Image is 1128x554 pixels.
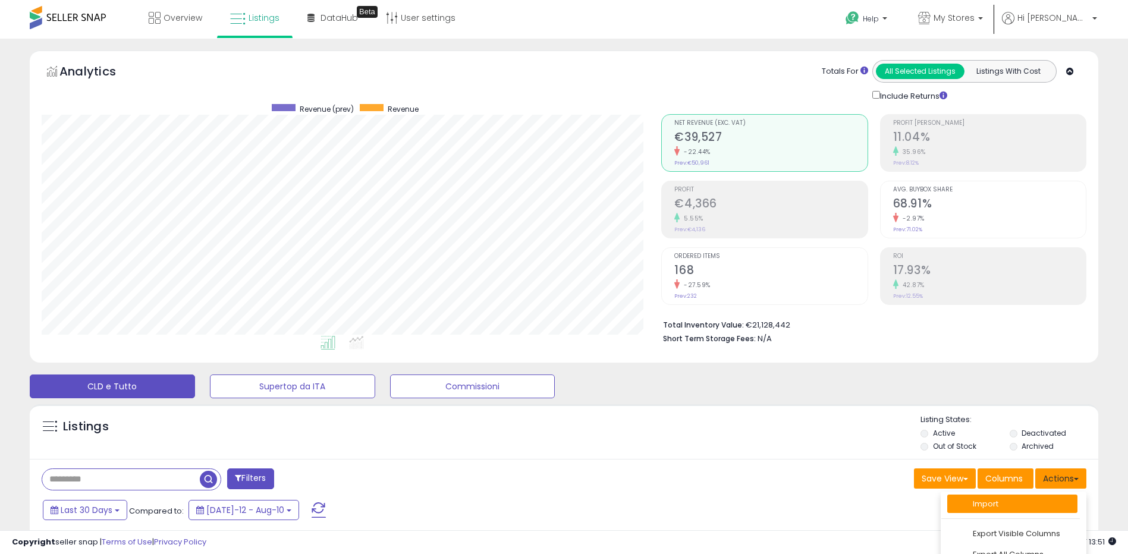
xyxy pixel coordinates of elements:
[188,500,299,520] button: [DATE]-12 - Aug-10
[12,536,55,547] strong: Copyright
[920,414,1098,426] p: Listing States:
[863,14,879,24] span: Help
[164,12,202,24] span: Overview
[388,104,419,114] span: Revenue
[893,197,1086,213] h2: 68.91%
[836,2,899,39] a: Help
[1022,441,1054,451] label: Archived
[30,374,195,398] button: CLD e Tutto
[934,12,975,24] span: My Stores
[102,536,152,547] a: Terms of Use
[893,253,1086,260] span: ROI
[390,374,555,398] button: Commissioni
[249,12,279,24] span: Listings
[154,536,206,547] a: Privacy Policy
[914,468,976,489] button: Save View
[321,12,358,24] span: DataHub
[898,214,925,223] small: -2.97%
[61,504,112,516] span: Last 30 Days
[674,292,697,300] small: Prev: 232
[674,197,867,213] h2: €4,366
[12,537,206,548] div: seller snap | |
[898,147,926,156] small: 35.96%
[876,64,964,79] button: All Selected Listings
[674,187,867,193] span: Profit
[845,11,860,26] i: Get Help
[933,441,976,451] label: Out of Stock
[680,281,711,289] small: -27.59%
[985,473,1023,484] span: Columns
[933,428,955,438] label: Active
[893,187,1086,193] span: Avg. Buybox Share
[758,333,772,344] span: N/A
[63,418,109,435] h5: Listings
[357,6,378,18] div: Tooltip anchor
[43,500,127,520] button: Last 30 Days
[898,281,925,289] small: 42.87%
[663,320,744,330] b: Total Inventory Value:
[300,104,354,114] span: Revenue (prev)
[663,333,756,344] b: Short Term Storage Fees:
[674,159,709,166] small: Prev: €50,961
[1022,428,1066,438] label: Deactivated
[947,524,1077,543] a: Export Visible Columns
[893,159,919,166] small: Prev: 8.12%
[1070,536,1116,547] span: 2025-09-10 13:51 GMT
[893,263,1086,279] h2: 17.93%
[674,226,705,233] small: Prev: €4,136
[227,468,274,489] button: Filters
[964,64,1052,79] button: Listings With Cost
[863,89,962,102] div: Include Returns
[680,214,703,223] small: 5.55%
[822,66,868,77] div: Totals For
[893,292,923,300] small: Prev: 12.55%
[1017,12,1089,24] span: Hi [PERSON_NAME]
[893,226,922,233] small: Prev: 71.02%
[674,130,867,146] h2: €39,527
[978,468,1033,489] button: Columns
[59,63,139,83] h5: Analytics
[1035,468,1086,489] button: Actions
[663,317,1077,331] li: €21,128,442
[129,505,184,517] span: Compared to:
[893,130,1086,146] h2: 11.04%
[674,263,867,279] h2: 168
[1002,12,1097,39] a: Hi [PERSON_NAME]
[680,147,711,156] small: -22.44%
[893,120,1086,127] span: Profit [PERSON_NAME]
[210,374,375,398] button: Supertop da ITA
[674,253,867,260] span: Ordered Items
[206,504,284,516] span: [DATE]-12 - Aug-10
[674,120,867,127] span: Net Revenue (Exc. VAT)
[947,495,1077,513] a: Import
